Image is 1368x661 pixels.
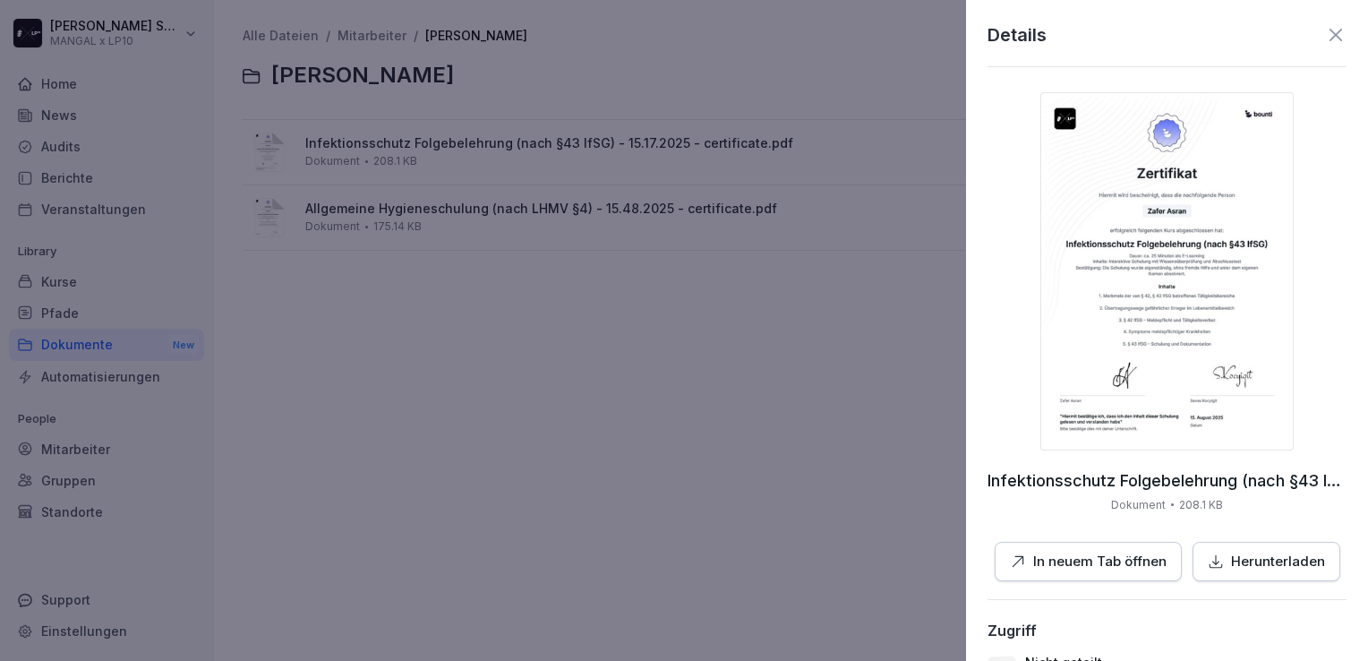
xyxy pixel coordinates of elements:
div: Zugriff [988,622,1037,640]
p: Dokument [1111,497,1166,513]
p: 208.1 KB [1179,497,1223,513]
img: thumbnail [1040,92,1294,451]
p: Details [988,21,1047,48]
p: In neuem Tab öffnen [1033,552,1167,572]
button: Herunterladen [1193,542,1340,582]
p: Infektionsschutz Folgebelehrung (nach §43 IfSG) - 15.17.2025 - certificate.pdf [988,472,1347,490]
button: In neuem Tab öffnen [995,542,1182,582]
p: Herunterladen [1231,552,1325,572]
